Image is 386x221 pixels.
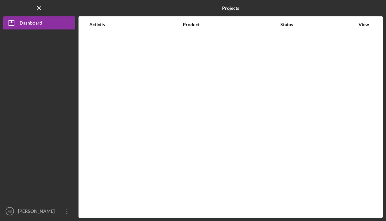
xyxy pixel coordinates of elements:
[16,205,59,219] div: [PERSON_NAME]
[3,16,75,29] button: Dashboard
[356,22,372,27] div: View
[280,22,355,27] div: Status
[89,22,182,27] div: Activity
[222,6,239,11] b: Projects
[3,205,75,218] button: AS[PERSON_NAME]
[20,16,42,31] div: Dashboard
[183,22,280,27] div: Product
[8,210,12,213] text: AS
